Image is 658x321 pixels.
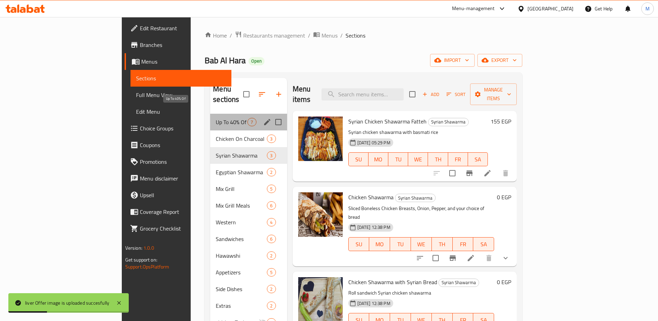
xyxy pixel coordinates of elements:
[125,255,157,264] span: Get support on:
[140,208,226,216] span: Coverage Report
[216,235,267,243] div: Sandwiches
[125,20,232,37] a: Edit Restaurant
[130,103,232,120] a: Edit Menu
[267,285,276,293] div: items
[481,250,497,266] button: delete
[414,239,429,249] span: WE
[216,168,267,176] span: Egyptian Shawarma
[405,87,420,102] span: Select section
[298,192,343,237] img: Chicken Shawarma
[431,154,445,164] span: TH
[210,281,287,297] div: Side Dishes2
[216,285,267,293] span: Side Dishes
[476,86,511,103] span: Manage items
[247,118,256,126] div: items
[140,41,226,49] span: Branches
[390,237,411,251] button: TU
[216,151,267,160] span: Syrian Shawarma
[125,53,232,70] a: Menus
[461,165,478,182] button: Branch-specific-item
[210,197,287,214] div: Mix Grill Meals6
[210,130,287,147] div: Chicken On Charcoal3
[25,299,109,307] div: liver Offer image is uploaded succesfully
[248,119,256,126] span: 7
[235,31,305,40] a: Restaurants management
[130,70,232,87] a: Sections
[442,89,470,100] span: Sort items
[267,302,276,310] div: items
[468,152,488,166] button: SA
[239,87,254,102] span: Select all sections
[432,237,453,251] button: TH
[483,56,517,65] span: export
[395,194,436,202] div: Syrian Shawarma
[428,251,443,265] span: Select to update
[473,237,494,251] button: SA
[497,165,514,182] button: delete
[501,254,510,262] svg: Show Choices
[497,192,511,202] h6: 0 EGP
[267,169,275,176] span: 2
[267,235,276,243] div: items
[293,84,314,105] h2: Menu items
[210,164,287,180] div: Egyptian Shawarma2
[141,57,226,66] span: Menus
[369,237,390,251] button: MO
[451,154,465,164] span: FR
[528,5,573,13] div: [GEOGRAPHIC_DATA]
[348,116,427,127] span: Syrian Chicken Shawarma Fatteh
[412,250,428,266] button: sort-choices
[216,302,267,310] div: Extras
[267,202,275,209] span: 6
[445,166,460,180] span: Select to update
[216,268,267,276] div: Appetizers
[216,135,267,143] div: Chicken On Charcoal
[130,87,232,103] a: Full Menu View
[430,54,475,67] button: import
[497,250,514,266] button: show more
[140,24,226,32] span: Edit Restaurant
[216,251,267,260] span: Hawawshi
[438,279,479,287] div: Syrian Shawarma
[448,152,468,166] button: FR
[243,31,305,40] span: Restaurants management
[216,218,267,226] div: Western
[136,91,226,99] span: Full Menu View
[428,152,448,166] button: TH
[210,180,287,197] div: Mix Grill5
[348,192,394,202] span: Chicken Shawarma
[267,268,276,276] div: items
[471,154,485,164] span: SA
[340,31,343,40] li: /
[444,250,461,266] button: Branch-specific-item
[322,88,404,101] input: search
[348,152,368,166] button: SU
[428,118,468,126] span: Syrian Shawarma
[125,37,232,53] a: Branches
[645,5,650,13] span: M
[420,89,442,100] span: Add item
[467,254,475,262] a: Edit menu item
[136,107,226,116] span: Edit Menu
[267,135,276,143] div: items
[476,239,491,249] span: SA
[313,31,338,40] a: Menus
[125,262,169,271] a: Support.OpsPlatform
[267,269,275,276] span: 5
[267,151,276,160] div: items
[446,90,466,98] span: Sort
[267,236,275,242] span: 6
[248,58,264,64] span: Open
[267,303,275,309] span: 2
[267,186,275,192] span: 5
[254,86,270,103] span: Sort sections
[262,117,272,127] button: edit
[436,56,469,65] span: import
[248,57,264,65] div: Open
[348,237,370,251] button: SU
[140,191,226,199] span: Upsell
[452,5,495,13] div: Menu-management
[391,154,405,164] span: TU
[140,158,226,166] span: Promotions
[216,185,267,193] span: Mix Grill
